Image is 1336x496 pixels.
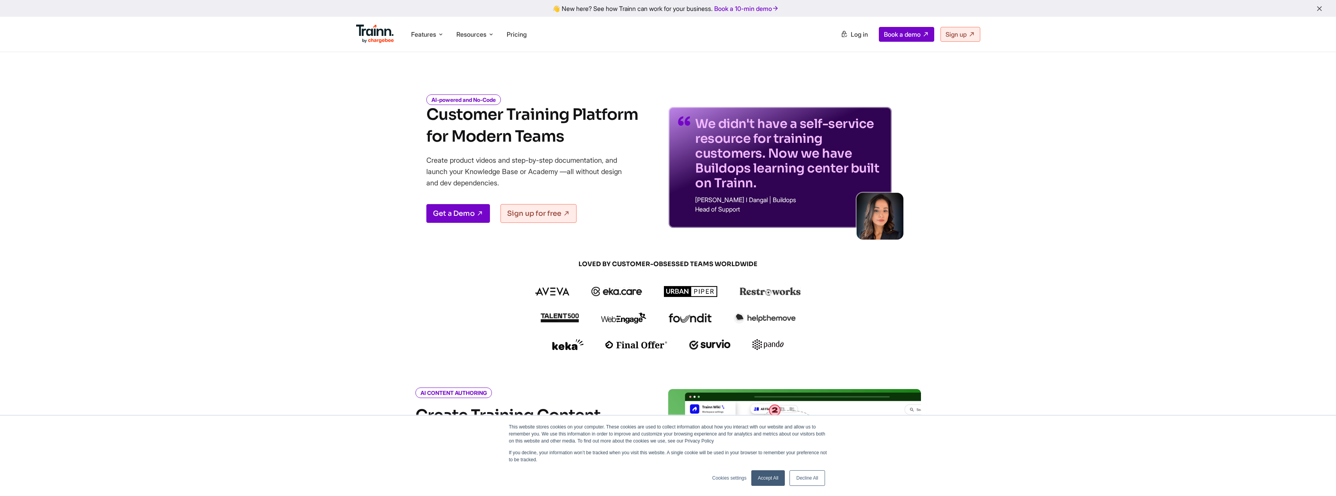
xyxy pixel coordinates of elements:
[664,286,718,297] img: urbanpiper logo
[879,27,934,42] a: Book a demo
[426,155,633,188] p: Create product videos and step-by-step documentation, and launch your Knowledge Base or Academy —...
[734,313,796,324] img: helpthemove logo
[946,30,967,38] span: Sign up
[678,116,690,126] img: quotes-purple.41a7099.svg
[481,260,855,268] span: LOVED BY CUSTOMER-OBSESSED TEAMS WORLDWIDE
[535,288,570,295] img: aveva logo
[411,30,436,39] span: Features
[751,470,785,486] a: Accept All
[5,5,1331,12] div: 👋 New here? See how Trainn can work for your business.
[857,193,903,240] img: sabina-buildops.d2e8138.png
[509,423,827,444] p: This website stores cookies on your computer. These cookies are used to collect information about...
[426,104,638,148] h1: Customer Training Platform for Modern Teams
[689,340,731,350] img: survio logo
[713,3,781,14] a: Book a 10-min demo
[356,25,394,43] img: Trainn Logo
[884,30,921,38] span: Book a demo
[695,116,882,190] p: We didn't have a self-service resource for training customers. Now we have Buildops learning cent...
[456,30,486,39] span: Resources
[415,406,603,464] h2: Create Training Content in Minutes with Trainn AI
[940,27,980,42] a: Sign up
[415,388,492,398] i: AI CONTENT AUTHORING
[836,27,873,41] a: Log in
[601,313,646,324] img: webengage logo
[500,204,577,223] a: Sign up for free
[552,339,584,350] img: keka logo
[712,475,747,482] a: Cookies settings
[695,206,882,212] p: Head of Support
[507,30,527,38] a: Pricing
[790,470,825,486] a: Decline All
[605,341,667,348] img: finaloffer logo
[740,287,801,296] img: restroworks logo
[591,287,642,296] img: ekacare logo
[668,313,712,323] img: foundit logo
[540,313,579,323] img: talent500 logo
[752,339,784,350] img: pando logo
[426,204,490,223] a: Get a Demo
[851,30,868,38] span: Log in
[509,449,827,463] p: If you decline, your information won’t be tracked when you visit this website. A single cookie wi...
[695,197,882,203] p: [PERSON_NAME] I Dangal | Buildops
[426,94,501,105] i: AI-powered and No-Code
